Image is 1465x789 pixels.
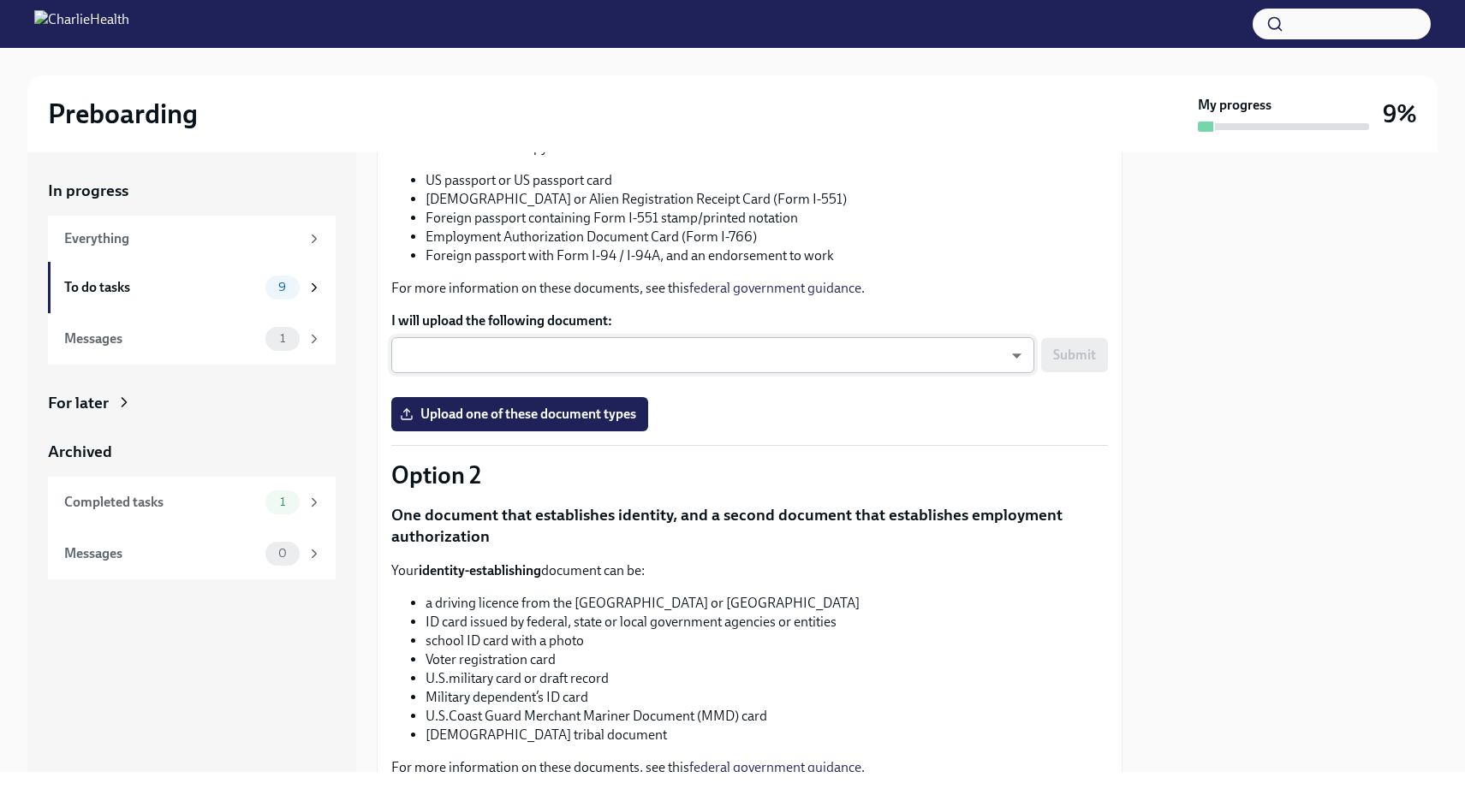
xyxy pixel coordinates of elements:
div: Everything [64,229,300,248]
label: I will upload the following document: [391,311,1108,330]
div: Messages [64,329,259,348]
a: Everything [48,216,336,262]
h2: Preboarding [48,97,198,131]
span: 0 [268,547,297,560]
li: Military dependent’s ID card [426,688,1108,707]
p: Option 2 [391,460,1108,490]
span: 9 [268,281,296,294]
span: Upload one of these document types [403,406,636,423]
a: Messages1 [48,313,336,365]
div: ​ [391,337,1034,373]
div: To do tasks [64,278,259,297]
a: Completed tasks1 [48,477,336,528]
div: Messages [64,544,259,563]
span: 1 [270,332,295,345]
a: For later [48,392,336,414]
a: In progress [48,180,336,202]
a: federal government guidance [689,280,861,296]
strong: identity-establishing [419,562,541,578]
p: For more information on these documents, see this . [391,758,1108,777]
a: Archived [48,441,336,463]
li: a driving licence from the [GEOGRAPHIC_DATA] or [GEOGRAPHIC_DATA] [426,594,1108,613]
li: US passport or US passport card [426,171,1108,190]
strong: My progress [1198,96,1271,115]
li: school ID card with a photo [426,632,1108,650]
p: Your document can be: [391,561,1108,580]
li: Foreign passport containing Form I-551 stamp/printed notation [426,209,1108,228]
li: U.S.Coast Guard Merchant Mariner Document (MMD) card [426,707,1108,726]
li: [DEMOGRAPHIC_DATA] or Alien Registration Receipt Card (Form I-551) [426,190,1108,209]
img: CharlieHealth [34,10,129,38]
h3: 9% [1383,98,1417,129]
div: Completed tasks [64,493,259,512]
div: For later [48,392,109,414]
li: ID card issued by federal, state or local government agencies or entities [426,613,1108,632]
li: Employment Authorization Document Card (Form I-766) [426,228,1108,246]
span: 1 [270,495,295,508]
a: To do tasks9 [48,262,336,313]
li: Foreign passport with Form I-94 / I-94A, and an endorsement to work [426,246,1108,265]
p: For more information on these documents, see this . [391,279,1108,298]
li: U.S.military card or draft record [426,669,1108,688]
label: Upload one of these document types [391,397,648,431]
li: Voter registration card [426,650,1108,669]
a: Messages0 [48,528,336,579]
li: [DEMOGRAPHIC_DATA] tribal document [426,726,1108,745]
a: federal government guidance [689,759,861,775]
p: One document that establishes identity, and a second document that establishes employment authori... [391,504,1108,548]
